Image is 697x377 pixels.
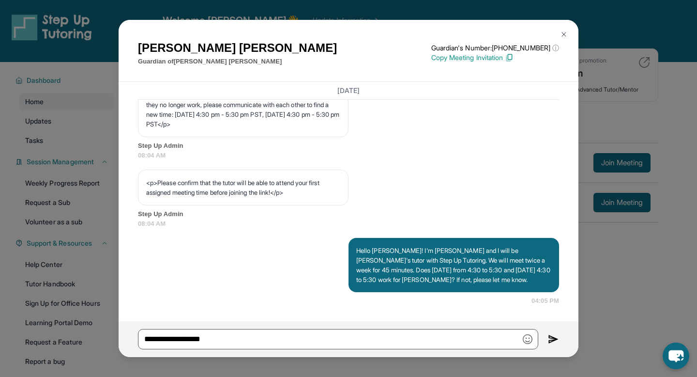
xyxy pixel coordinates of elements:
[548,333,559,345] img: Send icon
[138,151,559,160] span: 08:04 AM
[552,43,559,53] span: ⓘ
[138,39,337,57] h1: [PERSON_NAME] [PERSON_NAME]
[560,31,568,38] img: Close Icon
[523,334,532,344] img: Emoji
[505,53,514,62] img: Copy Icon
[431,53,559,63] p: Copy Meeting Invitation
[138,57,337,66] p: Guardian of [PERSON_NAME] [PERSON_NAME]
[431,43,559,53] p: Guardian's Number: [PHONE_NUMBER]
[138,209,559,219] span: Step Up Admin
[356,246,551,284] p: Hello [PERSON_NAME]! I'm [PERSON_NAME] and I will be [PERSON_NAME]'s tutor with Step Up Tutoring....
[146,178,340,197] p: <p>Please confirm that the tutor will be able to attend your first assigned meeting time before j...
[146,90,340,129] p: <p>We have set up weekly assigned meeting times for both of you. If they no longer work, please c...
[663,343,689,369] button: chat-button
[138,141,559,151] span: Step Up Admin
[138,219,559,229] span: 08:04 AM
[531,296,559,306] span: 04:05 PM
[138,86,559,95] h3: [DATE]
